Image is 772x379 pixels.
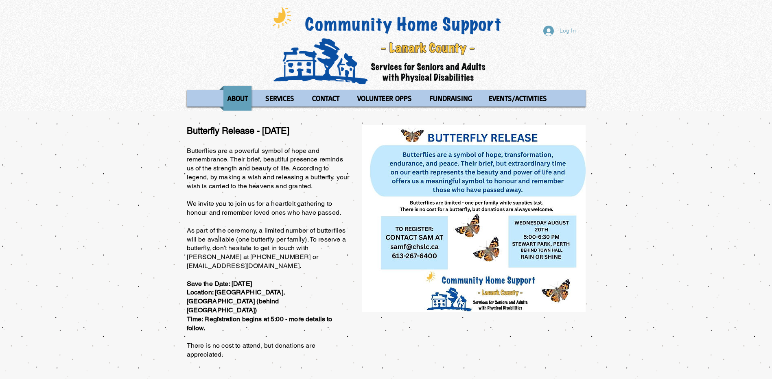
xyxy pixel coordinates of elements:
[187,86,586,111] nav: Site
[557,27,579,35] span: Log In
[481,86,555,111] a: EVENTS/ACTIVITIES
[485,86,551,111] p: EVENTS/ACTIVITIES
[362,125,586,312] img: butterfly_release_2025.jpg
[350,86,420,111] a: VOLUNTEER OPPS
[258,86,302,111] a: SERVICES
[187,126,289,136] span: Butterfly Release - [DATE]
[219,86,256,111] a: ABOUT
[422,86,479,111] a: FUNDRAISING
[538,23,582,39] button: Log In
[224,86,252,111] p: ABOUT
[354,86,416,111] p: VOLUNTEER OPPS
[187,147,350,358] span: Butterflies are a powerful symbol of hope and remembrance. Their brief, beautiful presence remind...
[262,86,298,111] p: SERVICES
[187,280,332,332] span: Save the Date: [DATE] Location: [GEOGRAPHIC_DATA], [GEOGRAPHIC_DATA] (behind [GEOGRAPHIC_DATA]) T...
[426,86,476,111] p: FUNDRAISING
[308,86,343,111] p: CONTACT
[304,86,348,111] a: CONTACT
